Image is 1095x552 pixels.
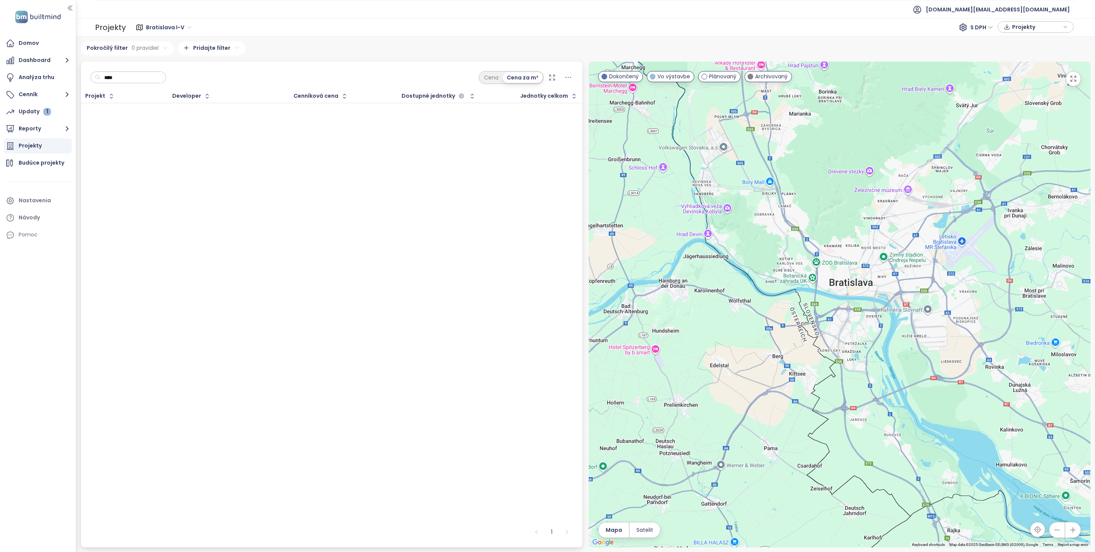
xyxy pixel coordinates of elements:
[19,213,40,222] div: Návody
[970,22,993,33] span: S DPH
[609,72,639,81] span: Dokončený
[598,522,629,538] button: Mapa
[4,193,72,208] a: Nastavenia
[401,92,466,101] div: Dostupné jednotky
[401,94,455,98] span: Dostupné jednotky
[95,20,126,35] div: Projekty
[1058,542,1088,547] a: Report a map error
[4,53,72,68] button: Dashboard
[709,72,736,81] span: Plánovaný
[172,94,201,98] div: Developer
[546,526,558,538] li: 1
[19,196,51,205] div: Nastavenia
[43,108,51,116] div: 1
[590,538,616,547] img: Google
[534,530,539,534] span: left
[19,38,39,48] div: Domov
[4,104,72,119] a: Updaty 1
[561,526,573,538] button: right
[530,526,543,538] button: left
[85,94,105,98] div: Projekt
[132,44,159,52] span: 0 pravidiel
[561,526,573,538] li: Nasledujúca strana
[1043,542,1053,547] a: Terms (opens in new tab)
[520,94,568,98] div: Jednotky celkom
[4,36,72,51] a: Domov
[4,138,72,154] a: Projekty
[4,210,72,225] a: Návody
[590,538,616,547] a: Open this area in Google Maps (opens a new window)
[530,526,543,538] li: Predchádzajúca strana
[13,9,63,25] img: logo
[19,230,38,240] div: Pomoc
[636,526,653,534] span: Satelit
[606,526,622,534] span: Mapa
[4,70,72,85] a: Analýza trhu
[546,526,557,538] a: 1
[4,121,72,136] button: Reporty
[19,73,54,82] div: Analýza trhu
[912,542,945,547] button: Keyboard shortcuts
[480,72,503,83] div: Cena
[1002,21,1070,33] div: button
[4,87,72,102] button: Cenník
[4,227,72,243] div: Pomoc
[503,72,543,83] div: Cena za m²
[4,155,72,171] a: Budúce projekty
[926,0,1070,19] span: [DOMAIN_NAME][EMAIL_ADDRESS][DOMAIN_NAME]
[755,72,788,81] span: Archivovaný
[19,158,64,168] div: Budúce projekty
[657,72,690,81] span: Vo výstavbe
[294,94,338,98] div: Cenníková cena
[630,522,660,538] button: Satelit
[81,41,174,56] div: Pokročilý filter
[565,530,569,534] span: right
[949,542,1038,547] span: Map data ©2025 GeoBasis-DE/BKG (©2009), Google
[1012,21,1061,33] span: Projekty
[19,141,42,151] div: Projekty
[19,107,51,116] div: Updaty
[146,22,191,33] span: Bratislava I-V
[178,41,246,56] div: Pridajte filter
